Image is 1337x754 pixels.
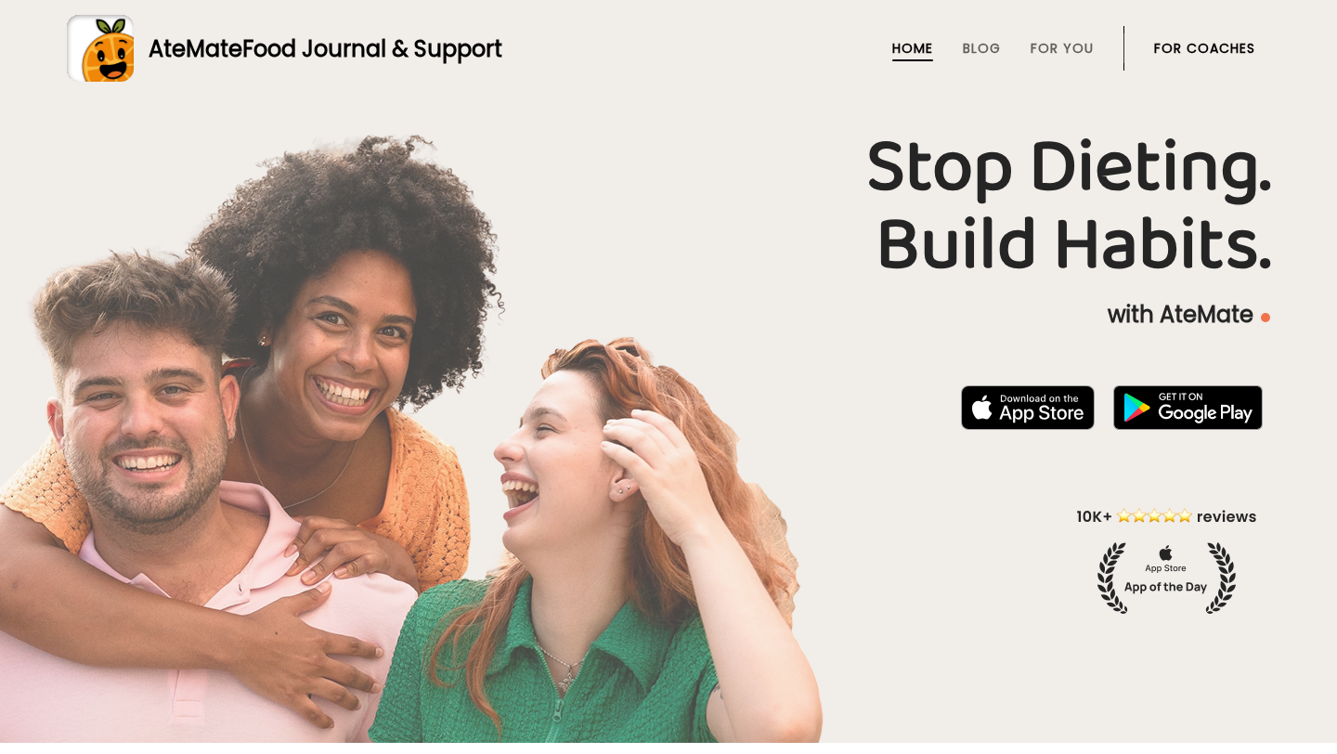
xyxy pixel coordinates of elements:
a: Blog [963,41,1001,56]
a: For You [1031,41,1094,56]
img: badge-download-google.png [1113,385,1263,430]
span: Food Journal & Support [242,33,502,64]
img: home-hero-appoftheday.png [1063,505,1270,614]
img: badge-download-apple.svg [961,385,1095,430]
div: AteMate [134,32,502,65]
h1: Stop Dieting. Build Habits. [67,129,1270,285]
a: Home [892,41,933,56]
p: with AteMate [67,300,1270,330]
a: AteMateFood Journal & Support [67,15,1270,82]
a: For Coaches [1154,41,1255,56]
